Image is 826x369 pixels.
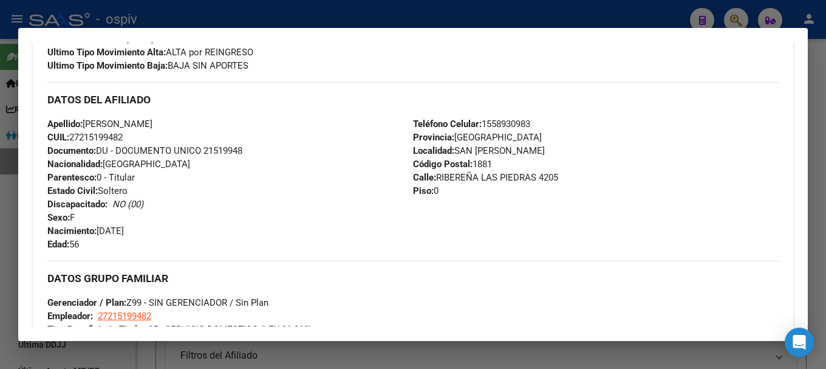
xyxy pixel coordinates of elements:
span: SAN [PERSON_NAME] [413,145,545,156]
strong: Apellido: [47,119,83,129]
h3: DATOS DEL AFILIADO [47,93,779,106]
span: [DATE] [47,33,154,44]
strong: Gerenciador / Plan: [47,297,126,308]
span: Soltero [47,185,128,196]
strong: Teléfono Celular: [413,119,482,129]
span: 56 [47,239,79,250]
strong: Ultimo Tipo Movimiento Alta: [47,47,166,58]
strong: Localidad: [413,145,454,156]
span: 0 - Titular [47,172,135,183]
strong: Provincia: [413,132,454,143]
strong: Empleador: [47,311,93,322]
h3: DATOS GRUPO FAMILIAR [47,272,779,285]
span: BAJA SIN APORTES [47,60,248,71]
strong: Edad: [47,239,69,250]
strong: Estado Civil: [47,185,98,196]
strong: Sexo: [47,212,70,223]
strong: Calle: [413,172,436,183]
span: ALTA por REINGRESO [47,47,253,58]
span: [DATE] [47,226,124,236]
span: [GEOGRAPHIC_DATA] [413,132,542,143]
span: 27215199482 [98,311,151,322]
span: 05 - SERVICIO DOMESTICO (LEY 26.068) [47,324,312,335]
span: Z99 - SIN GERENCIADOR / Sin Plan [47,297,268,308]
span: DU - DOCUMENTO UNICO 21519948 [47,145,242,156]
i: NO (00) [112,199,143,210]
strong: Discapacitado: [47,199,108,210]
strong: Piso: [413,185,434,196]
strong: Nacionalidad: [47,159,103,170]
span: 27215199482 [47,132,123,143]
strong: CUIL: [47,132,69,143]
strong: Tipo Beneficiario Titular: [47,324,148,335]
span: 0 [413,185,439,196]
span: RIBEREÑA LAS PIEDRAS 4205 [413,172,558,183]
span: [PERSON_NAME] [47,119,152,129]
div: Open Intercom Messenger [785,328,814,357]
strong: Código Postal: [413,159,473,170]
span: F [47,212,75,223]
span: 1558930983 [413,119,530,129]
span: [GEOGRAPHIC_DATA] [47,159,190,170]
span: 1881 [413,159,492,170]
strong: Parentesco: [47,172,97,183]
strong: Última Alta Formal: [47,33,126,44]
strong: Documento: [47,145,96,156]
strong: Ultimo Tipo Movimiento Baja: [47,60,168,71]
strong: Nacimiento: [47,226,97,236]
